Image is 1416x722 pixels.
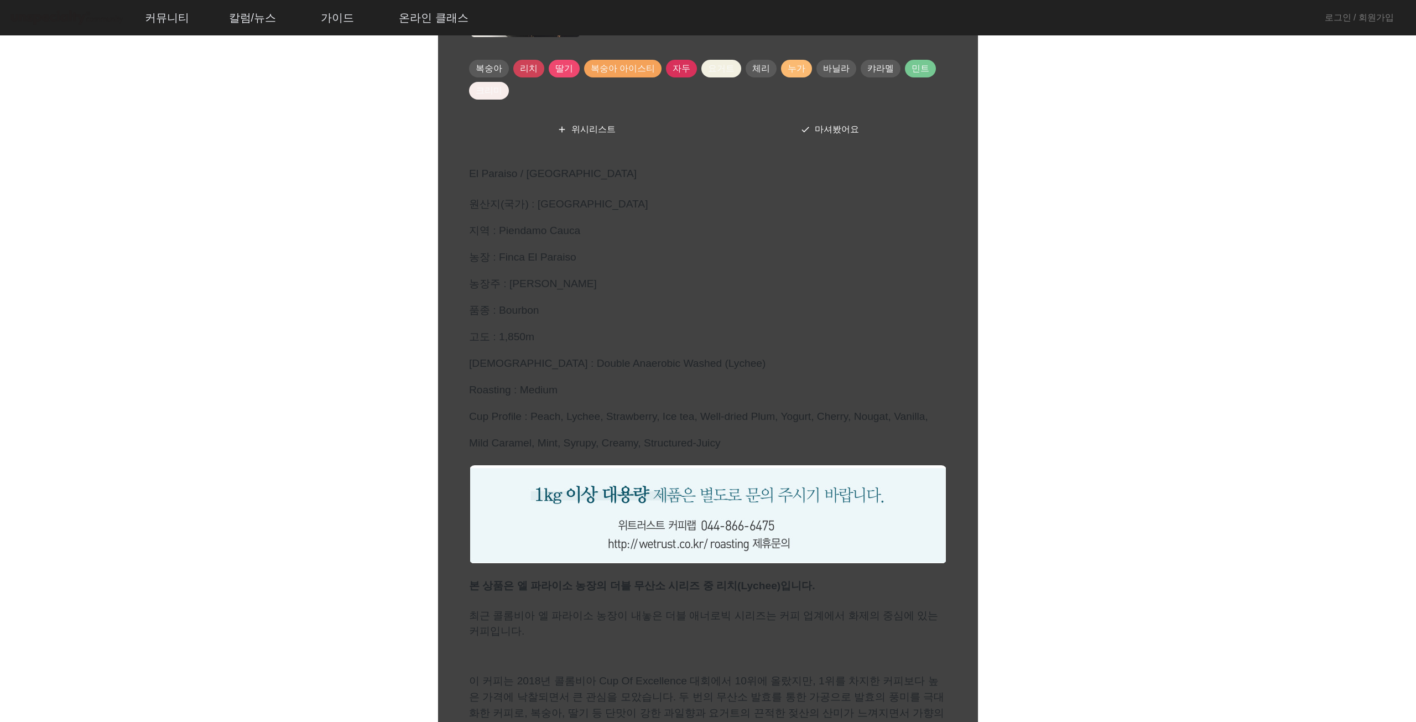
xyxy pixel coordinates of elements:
button: 마셔봤어요 [796,120,863,139]
p: 고도 : 1,850m [469,324,947,350]
span: 요거트 [708,62,735,75]
a: 칼럼/뉴스 [220,3,285,33]
p: ​ [469,648,947,664]
span: 바닐라 [823,62,850,75]
p: 농장 : Finca El Paraiso [469,244,947,271]
a: 가이드 [312,3,363,33]
p: El Paraiso / [GEOGRAPHIC_DATA] [469,166,947,182]
span: 누가 [788,62,805,75]
span: 마셔봤어요 [815,124,859,134]
a: 홈 [3,351,73,378]
span: 위시리스트 [571,124,616,134]
button: 위시리스트 [553,120,620,139]
span: 자두 [673,62,690,75]
p: 품종 : Bourbon [469,297,947,324]
img: logo [9,8,125,28]
a: 온라인 클래스 [390,3,477,33]
span: 체리 [752,62,770,75]
a: 로그인 / 회원가입 [1325,11,1394,24]
p: [DEMOGRAPHIC_DATA] : Double Anaerobic Washed (Lychee) [469,350,947,377]
p: Roasting : Medium [469,377,947,403]
span: 홈 [35,367,41,376]
span: 캬라멜 [867,62,894,75]
a: 설정 [143,351,212,378]
span: 크리미 [476,84,502,97]
span: 설정 [171,367,184,376]
span: 복숭아 [476,62,502,75]
span: 대화 [101,368,114,377]
p: 지역 : Piendamo Cauca [469,217,947,244]
p: Cup Profile : Peach, Lychee, Strawberry, Ice tea, Well-dried Plum, Yogurt, Cherry, Nougat, Vanill... [469,403,947,456]
a: 대화 [73,351,143,378]
p: 농장주 : [PERSON_NAME] [469,271,947,297]
span: 복숭아 아이스티 [591,62,655,75]
span: 리치 [520,62,538,75]
strong: 입니다. [780,580,815,591]
span: 딸기 [555,62,573,75]
strong: 본 상품은 엘 파라이소 농장의 더블 무산소 시리즈 중 [469,580,714,591]
strong: 리치(Lychee) [716,580,780,591]
span: 민트 [912,62,929,75]
mat-chip-listbox: notes [469,58,947,102]
p: 원산지(국가) : [GEOGRAPHIC_DATA] [469,191,947,217]
a: 커뮤니티 [136,3,198,33]
p: 최근 콜롬비아 엘 파라이소 농장이 내놓은 더블 애너로빅 시리즈는 커피 업계에서 화제의 중심에 있는 커피입니다. [469,608,947,640]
